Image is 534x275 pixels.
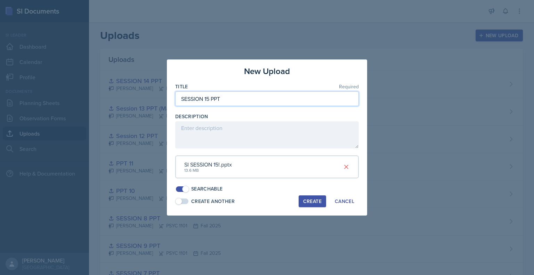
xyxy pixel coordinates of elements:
div: SI SESSION 15!.pptx [184,160,232,169]
span: Required [339,84,359,89]
input: Enter title [175,91,359,106]
h3: New Upload [244,65,290,78]
div: Create [303,199,322,204]
button: Cancel [330,195,359,207]
label: Description [175,113,208,120]
label: Title [175,83,188,90]
div: Searchable [191,185,223,193]
div: 13.6 MB [184,167,232,173]
button: Create [299,195,326,207]
div: Cancel [335,199,354,204]
div: Create Another [191,198,235,205]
